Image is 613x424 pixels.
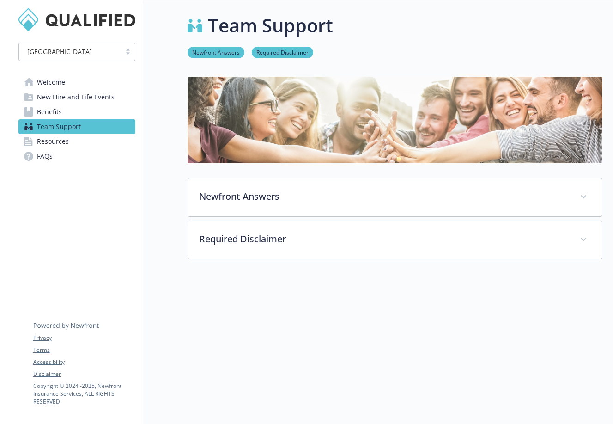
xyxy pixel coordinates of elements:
span: FAQs [37,149,53,164]
a: Privacy [33,334,135,342]
a: Benefits [18,104,135,119]
a: Disclaimer [33,370,135,378]
img: team support page banner [188,77,602,163]
a: Newfront Answers [188,48,244,56]
a: Accessibility [33,358,135,366]
a: Resources [18,134,135,149]
div: Newfront Answers [188,178,602,216]
a: New Hire and Life Events [18,90,135,104]
p: Newfront Answers [199,190,569,203]
p: Copyright © 2024 - 2025 , Newfront Insurance Services, ALL RIGHTS RESERVED [33,382,135,406]
a: Team Support [18,119,135,134]
a: FAQs [18,149,135,164]
a: Terms [33,346,135,354]
span: Benefits [37,104,62,119]
span: Team Support [37,119,81,134]
div: Required Disclaimer [188,221,602,259]
span: [GEOGRAPHIC_DATA] [24,47,116,56]
span: [GEOGRAPHIC_DATA] [27,47,92,56]
span: New Hire and Life Events [37,90,115,104]
a: Required Disclaimer [252,48,313,56]
span: Welcome [37,75,65,90]
a: Welcome [18,75,135,90]
p: Required Disclaimer [199,232,569,246]
h1: Team Support [208,12,333,39]
span: Resources [37,134,69,149]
